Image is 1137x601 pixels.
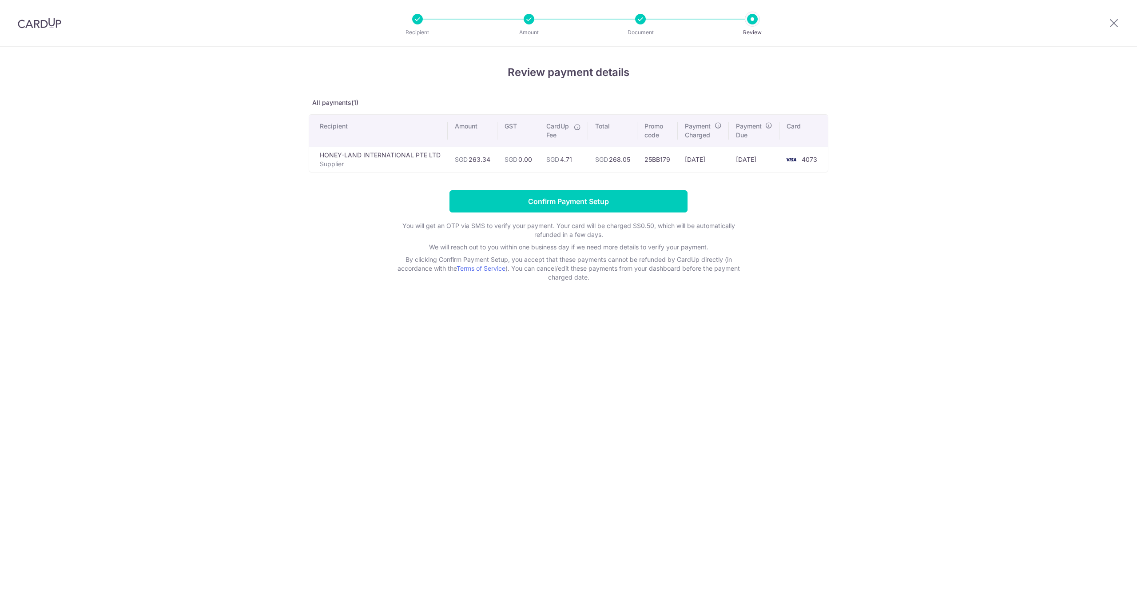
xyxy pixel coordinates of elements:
[546,122,569,140] span: CardUp Fee
[779,115,828,147] th: Card
[736,122,763,140] span: Payment Due
[588,115,637,147] th: Total
[455,156,468,163] span: SGD
[496,28,562,37] p: Amount
[637,115,678,147] th: Promo code
[391,255,746,282] p: By clicking Confirm Payment Setup, you accept that these payments cannot be refunded by CardUp di...
[448,115,497,147] th: Amount
[18,18,61,28] img: CardUp
[497,147,539,172] td: 0.00
[678,147,729,172] td: [DATE]
[497,115,539,147] th: GST
[546,156,559,163] span: SGD
[720,28,785,37] p: Review
[637,147,678,172] td: 25BB179
[448,147,497,172] td: 263.34
[729,147,779,172] td: [DATE]
[608,28,673,37] p: Document
[588,147,637,172] td: 268.05
[685,122,712,140] span: Payment Charged
[539,147,588,172] td: 4.71
[309,64,828,80] h4: Review payment details
[457,264,505,272] a: Terms of Service
[391,221,746,239] p: You will get an OTP via SMS to verify your payment. Your card will be charged S$0.50, which will ...
[309,147,448,172] td: HONEY-LAND INTERNATIONAL PTE LTD
[449,190,688,212] input: Confirm Payment Setup
[802,156,817,163] span: 4073
[782,154,800,165] img: <span class="translation_missing" title="translation missing: en.account_steps.new_confirm_form.b...
[320,160,441,168] p: Supplier
[309,115,448,147] th: Recipient
[309,98,828,107] p: All payments(1)
[505,156,517,163] span: SGD
[595,156,608,163] span: SGD
[385,28,450,37] p: Recipient
[391,243,746,252] p: We will reach out to you within one business day if we need more details to verify your payment.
